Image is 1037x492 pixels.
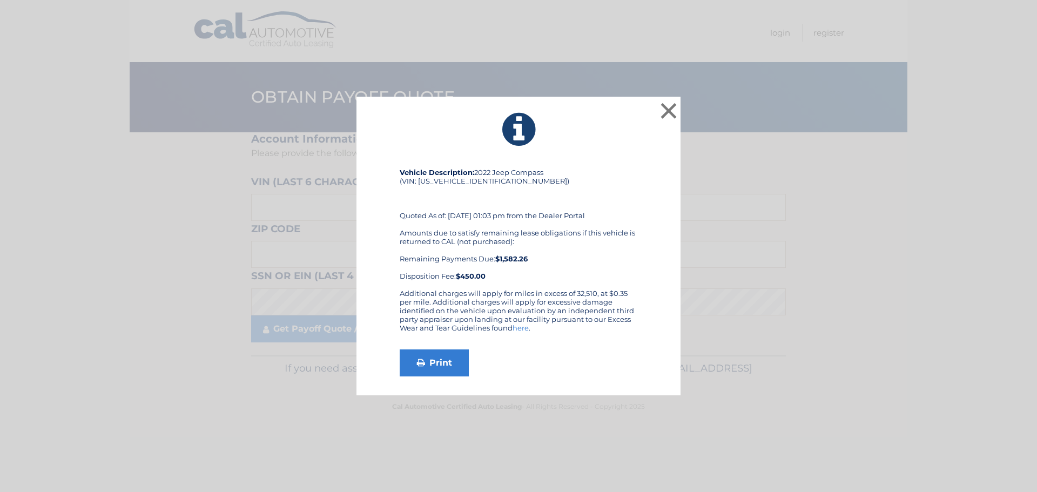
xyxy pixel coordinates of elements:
a: here [513,323,529,332]
a: Print [400,349,469,376]
strong: Vehicle Description: [400,168,474,177]
div: Additional charges will apply for miles in excess of 32,510, at $0.35 per mile. Additional charge... [400,289,637,341]
div: Amounts due to satisfy remaining lease obligations if this vehicle is returned to CAL (not purcha... [400,228,637,280]
strong: $450.00 [456,272,486,280]
button: × [658,100,679,122]
b: $1,582.26 [495,254,528,263]
div: 2022 Jeep Compass (VIN: [US_VEHICLE_IDENTIFICATION_NUMBER]) Quoted As of: [DATE] 01:03 pm from th... [400,168,637,289]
